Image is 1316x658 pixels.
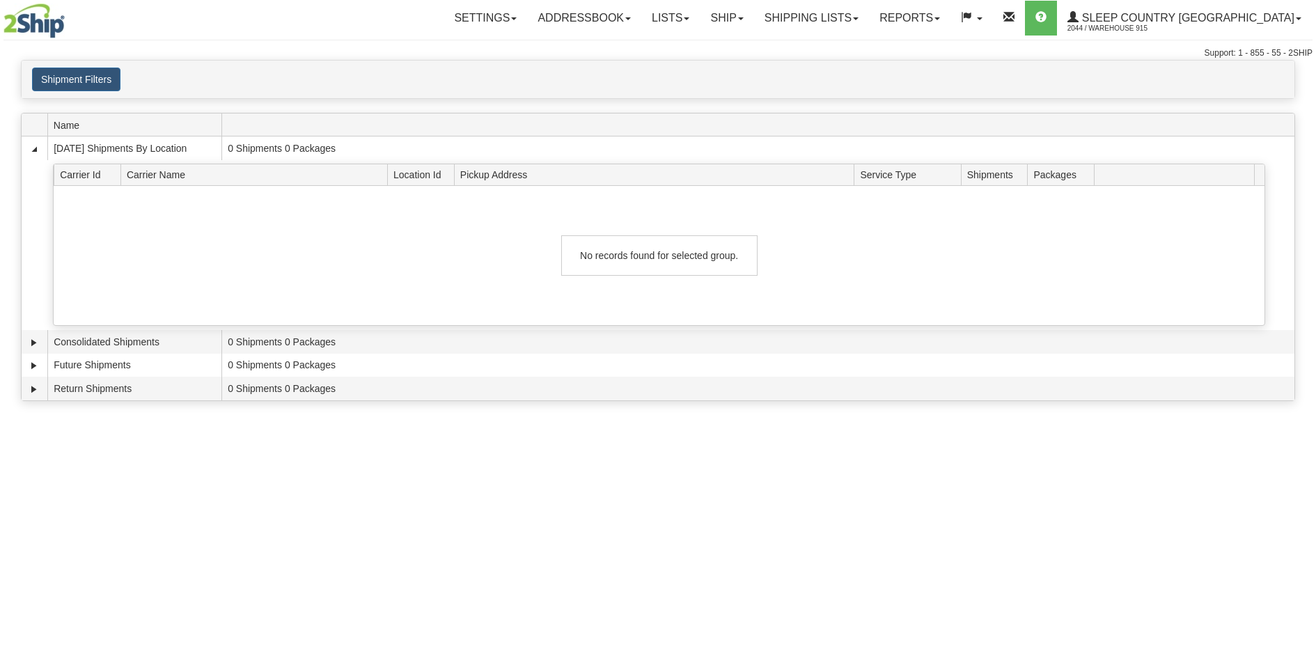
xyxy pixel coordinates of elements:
td: Future Shipments [47,354,221,377]
a: Settings [444,1,527,36]
span: Location Id [393,164,454,185]
a: Expand [27,382,41,396]
a: Sleep Country [GEOGRAPHIC_DATA] 2044 / Warehouse 915 [1057,1,1312,36]
span: Pickup Address [460,164,854,185]
a: Expand [27,359,41,373]
div: Support: 1 - 855 - 55 - 2SHIP [3,47,1313,59]
td: 0 Shipments 0 Packages [221,377,1294,400]
td: 0 Shipments 0 Packages [221,354,1294,377]
td: [DATE] Shipments By Location [47,136,221,160]
span: Packages [1033,164,1094,185]
span: Service Type [860,164,961,185]
iframe: chat widget [1284,258,1315,400]
span: Name [54,114,221,136]
a: Addressbook [527,1,641,36]
span: 2044 / Warehouse 915 [1067,22,1172,36]
a: Ship [700,1,753,36]
td: 0 Shipments 0 Packages [221,136,1294,160]
a: Reports [869,1,950,36]
a: Expand [27,336,41,350]
td: Return Shipments [47,377,221,400]
a: Collapse [27,142,41,156]
span: Carrier Id [60,164,120,185]
a: Shipping lists [754,1,869,36]
span: Sleep Country [GEOGRAPHIC_DATA] [1079,12,1294,24]
img: logo2044.jpg [3,3,65,38]
td: Consolidated Shipments [47,330,221,354]
a: Lists [641,1,700,36]
button: Shipment Filters [32,68,120,91]
div: No records found for selected group. [561,235,758,276]
td: 0 Shipments 0 Packages [221,330,1294,354]
span: Carrier Name [127,164,387,185]
span: Shipments [967,164,1028,185]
